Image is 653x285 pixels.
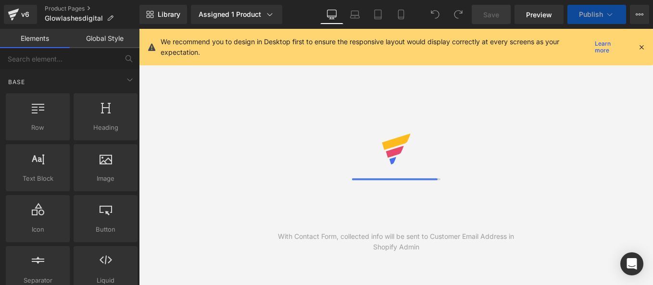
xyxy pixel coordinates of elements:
[366,5,389,24] a: Tablet
[76,224,135,235] span: Button
[515,5,564,24] a: Preview
[526,10,552,20] span: Preview
[9,123,67,133] span: Row
[9,224,67,235] span: Icon
[199,10,275,19] div: Assigned 1 Product
[320,5,343,24] a: Desktop
[19,8,31,21] div: v6
[449,5,468,24] button: Redo
[139,5,187,24] a: New Library
[9,173,67,184] span: Text Block
[620,252,643,275] div: Open Intercom Messenger
[161,37,591,58] p: We recommend you to design in Desktop first to ensure the responsive layout would display correct...
[158,10,180,19] span: Library
[579,11,603,18] span: Publish
[7,77,26,87] span: Base
[567,5,626,24] button: Publish
[45,5,139,12] a: Product Pages
[343,5,366,24] a: Laptop
[45,14,103,22] span: Glowlashesdigital
[630,5,649,24] button: More
[4,5,37,24] a: v6
[591,41,630,53] a: Learn more
[426,5,445,24] button: Undo
[76,123,135,133] span: Heading
[389,5,413,24] a: Mobile
[483,10,499,20] span: Save
[70,29,139,48] a: Global Style
[267,231,525,252] div: With Contact Form, collected info will be sent to Customer Email Address in Shopify Admin
[76,173,135,184] span: Image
